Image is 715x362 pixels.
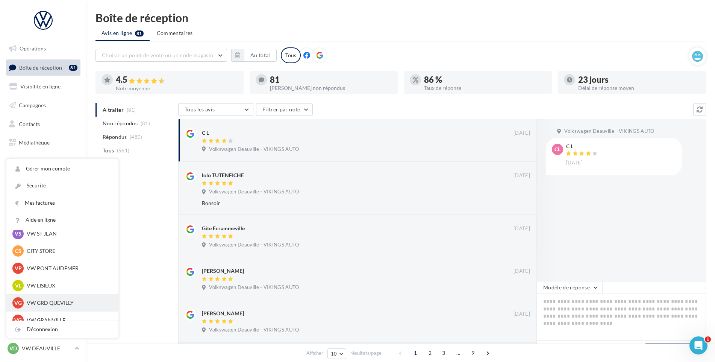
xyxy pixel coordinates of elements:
[5,197,82,219] a: Campagnes DataOnDemand
[270,76,392,84] div: 81
[95,12,706,23] div: Boîte de réception
[231,49,277,62] button: Au total
[69,65,77,71] div: 81
[27,282,109,289] p: VW LISIEUX
[209,146,299,153] span: Volkswagen Deauville - VIKINGS AUTO
[331,351,337,357] span: 10
[202,199,481,207] div: Bonsoir
[578,76,700,84] div: 23 jours
[244,49,277,62] button: Au total
[578,85,700,91] div: Délai de réponse moyen
[22,345,72,352] p: VW DEAUVILLE
[27,230,109,237] p: VW ST JEAN
[537,281,602,294] button: Modèle de réponse
[514,225,530,232] span: [DATE]
[566,160,583,166] span: [DATE]
[19,139,50,146] span: Médiathèque
[27,247,109,255] p: CITY STORE
[14,299,22,307] span: VG
[27,299,109,307] p: VW GRD QUEVILLY
[202,172,244,179] div: lolo TUTENFICHE
[6,211,118,228] a: Aide en ligne
[102,52,213,58] span: Choisir un point de vente ou un code magasin
[103,120,138,127] span: Non répondus
[19,120,40,127] span: Contacts
[5,79,82,94] a: Visibilité en ligne
[209,189,299,195] span: Volkswagen Deauville - VIKINGS AUTO
[306,350,323,357] span: Afficher
[566,144,599,149] div: C L
[6,177,118,194] a: Sécurité
[424,85,546,91] div: Taux de réponse
[185,106,215,113] span: Tous les avis
[281,47,301,63] div: Tous
[9,345,17,352] span: VD
[409,347,421,359] span: 1
[157,29,193,37] span: Commentaires
[467,347,479,359] span: 9
[130,134,142,140] span: (480)
[103,147,114,154] span: Tous
[20,83,61,90] span: Visibilité en ligne
[424,347,436,359] span: 2
[5,41,82,56] a: Opérations
[178,103,253,116] button: Tous les avis
[514,172,530,179] span: [DATE]
[209,242,299,248] span: Volkswagen Deauville - VIKINGS AUTO
[202,129,209,137] div: C L
[705,336,711,342] span: 1
[103,133,127,141] span: Répondus
[27,316,109,324] p: VW GRANVILLE
[202,267,244,275] div: [PERSON_NAME]
[689,336,707,354] iframe: Intercom live chat
[554,146,560,153] span: CL
[202,225,245,232] div: Gite Ecrammeville
[15,247,21,255] span: CS
[424,76,546,84] div: 86 %
[5,172,82,195] a: PLV et print personnalisable
[438,347,450,359] span: 3
[209,327,299,333] span: Volkswagen Deauville - VIKINGS AUTO
[19,158,44,164] span: Calendrier
[327,348,347,359] button: 10
[15,282,21,289] span: VL
[452,347,464,359] span: ...
[117,148,130,154] span: (561)
[6,160,118,177] a: Gérer mon compte
[5,59,82,76] a: Boîte de réception81
[256,103,313,116] button: Filtrer par note
[202,310,244,317] div: [PERSON_NAME]
[141,120,150,126] span: (81)
[15,265,22,272] span: VP
[15,230,21,237] span: VS
[19,64,62,70] span: Boîte de réception
[5,116,82,132] a: Contacts
[564,128,654,135] span: Volkswagen Deauville - VIKINGS AUTO
[6,341,80,356] a: VD VW DEAUVILLE
[19,102,46,108] span: Campagnes
[116,86,238,91] div: Note moyenne
[5,154,82,169] a: Calendrier
[5,97,82,113] a: Campagnes
[14,316,22,324] span: VG
[350,350,382,357] span: résultats/page
[209,284,299,291] span: Volkswagen Deauville - VIKINGS AUTO
[514,130,530,137] span: [DATE]
[20,45,46,52] span: Opérations
[270,85,392,91] div: [PERSON_NAME] non répondus
[514,311,530,318] span: [DATE]
[514,268,530,275] span: [DATE]
[5,135,82,151] a: Médiathèque
[27,265,109,272] p: VW PONT AUDEMER
[116,76,238,84] div: 4.5
[6,321,118,338] div: Déconnexion
[95,49,227,62] button: Choisir un point de vente ou un code magasin
[6,195,118,211] a: Mes factures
